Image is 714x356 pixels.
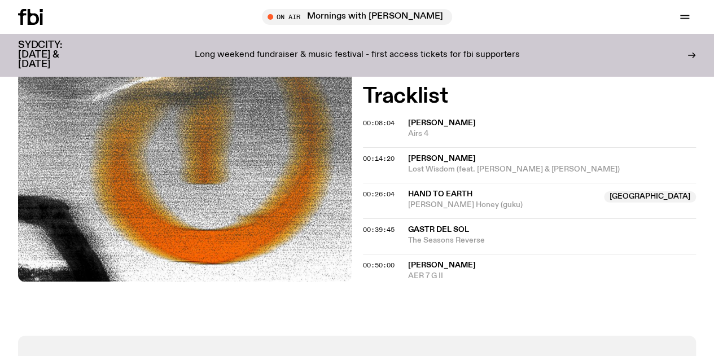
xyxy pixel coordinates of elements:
button: 00:14:20 [363,156,395,162]
span: Hand to Earth [408,190,472,198]
span: The Seasons Reverse [408,235,697,246]
span: 00:39:45 [363,225,395,234]
h3: SYDCITY: [DATE] & [DATE] [18,41,90,69]
span: 00:08:04 [363,118,395,128]
span: Gastr Del Sol [408,226,469,234]
span: 00:26:04 [363,190,395,199]
span: Airs 4 [408,129,697,139]
span: [PERSON_NAME] [408,261,476,269]
span: [PERSON_NAME] Honey (guku) [408,200,598,210]
a: Back to Top [17,15,61,24]
h2: Tracklist [363,86,697,107]
button: 00:50:00 [363,262,395,269]
div: Outline [5,5,165,15]
p: Long weekend fundraiser & music festival - first access tickets for fbi supporters [195,50,520,60]
h3: Style [5,46,165,58]
span: AER 7 G II [408,271,697,282]
label: Font Size [5,78,39,88]
span: 00:50:00 [363,261,395,270]
span: 00:14:20 [363,154,395,163]
span: [PERSON_NAME] [408,119,476,127]
button: 00:39:45 [363,227,395,233]
span: [PERSON_NAME] [408,155,476,162]
span: [GEOGRAPHIC_DATA] [604,191,696,203]
span: Lost Wisdom (feat. [PERSON_NAME] & [PERSON_NAME]) [408,164,697,175]
button: On AirMornings with [PERSON_NAME] [262,9,452,25]
button: 00:26:04 [363,191,395,197]
a: Tracklist [17,25,49,34]
button: 00:08:04 [363,120,395,126]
